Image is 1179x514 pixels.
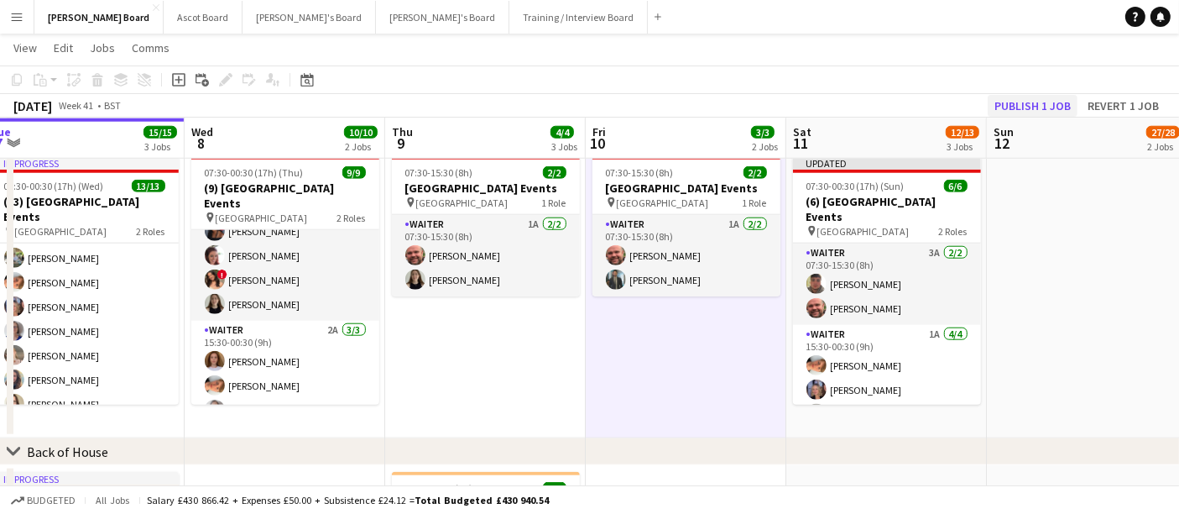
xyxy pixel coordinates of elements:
[216,212,308,224] span: [GEOGRAPHIC_DATA]
[137,225,165,238] span: 2 Roles
[509,1,648,34] button: Training / Interview Board
[15,225,107,238] span: [GEOGRAPHIC_DATA]
[551,140,577,153] div: 3 Jobs
[191,321,379,427] app-card-role: Waiter2A3/315:30-00:30 (9h)[PERSON_NAME][PERSON_NAME][PERSON_NAME]
[54,40,73,55] span: Edit
[1081,95,1166,117] button: Revert 1 job
[104,99,121,112] div: BST
[191,124,213,139] span: Wed
[132,180,165,192] span: 13/13
[337,212,366,224] span: 2 Roles
[345,140,377,153] div: 2 Jobs
[751,126,775,139] span: 3/3
[946,126,979,139] span: 12/13
[8,491,78,510] button: Budgeted
[376,1,509,34] button: [PERSON_NAME]'s Board
[542,197,566,209] span: 1 Role
[392,156,580,296] app-job-card: 07:30-15:30 (8h)2/2[GEOGRAPHIC_DATA] Events [GEOGRAPHIC_DATA]1 RoleWaiter1A2/207:30-15:30 (8h)[PE...
[793,325,981,455] app-card-role: Waiter1A4/415:30-00:30 (9h)[PERSON_NAME][PERSON_NAME]
[944,180,968,192] span: 6/6
[342,166,366,179] span: 9/9
[592,215,780,296] app-card-role: Waiter1A2/207:30-15:30 (8h)[PERSON_NAME][PERSON_NAME]
[592,156,780,296] app-job-card: 07:30-15:30 (8h)2/2[GEOGRAPHIC_DATA] Events [GEOGRAPHIC_DATA]1 RoleWaiter1A2/207:30-15:30 (8h)[PE...
[405,482,473,495] span: 07:00-15:00 (8h)
[793,156,981,405] app-job-card: Updated07:30-00:30 (17h) (Sun)6/6(6) [GEOGRAPHIC_DATA] Events [GEOGRAPHIC_DATA]2 RolesWaiter3A2/2...
[125,37,176,59] a: Comms
[389,134,413,153] span: 9
[34,1,164,34] button: [PERSON_NAME] Board
[790,134,811,153] span: 11
[55,99,97,112] span: Week 41
[592,124,606,139] span: Fri
[543,166,566,179] span: 2/2
[806,180,905,192] span: 07:30-00:30 (17h) (Sun)
[27,443,108,460] div: Back of House
[947,140,978,153] div: 3 Jobs
[606,166,674,179] span: 07:30-15:30 (8h)
[743,197,767,209] span: 1 Role
[191,181,379,211] h3: (9) [GEOGRAPHIC_DATA] Events
[793,194,981,224] h3: (6) [GEOGRAPHIC_DATA] Events
[47,37,80,59] a: Edit
[543,482,566,495] span: 1/1
[205,166,304,179] span: 07:30-00:30 (17h) (Thu)
[590,134,606,153] span: 10
[392,181,580,196] h3: [GEOGRAPHIC_DATA] Events
[92,494,133,506] span: All jobs
[132,40,170,55] span: Comms
[793,124,811,139] span: Sat
[991,134,1014,153] span: 12
[83,37,122,59] a: Jobs
[164,1,243,34] button: Ascot Board
[189,134,213,153] span: 8
[27,495,76,506] span: Budgeted
[988,95,1077,117] button: Publish 1 job
[415,494,549,506] span: Total Budgeted £430 940.54
[939,225,968,238] span: 2 Roles
[243,1,376,34] button: [PERSON_NAME]'s Board
[617,197,709,209] span: [GEOGRAPHIC_DATA]
[994,124,1014,139] span: Sun
[143,126,177,139] span: 15/15
[550,126,574,139] span: 4/4
[752,140,778,153] div: 2 Jobs
[392,124,413,139] span: Thu
[13,40,37,55] span: View
[147,494,549,506] div: Salary £430 866.42 + Expenses £50.00 + Subsistence £24.12 =
[392,215,580,296] app-card-role: Waiter1A2/207:30-15:30 (8h)[PERSON_NAME][PERSON_NAME]
[743,166,767,179] span: 2/2
[217,270,227,280] span: !
[405,166,473,179] span: 07:30-15:30 (8h)
[90,40,115,55] span: Jobs
[592,181,780,196] h3: [GEOGRAPHIC_DATA] Events
[191,156,379,405] app-job-card: 07:30-00:30 (17h) (Thu)9/9(9) [GEOGRAPHIC_DATA] Events [GEOGRAPHIC_DATA]2 Roles07:30-15:30 (8h)[P...
[1147,140,1179,153] div: 2 Jobs
[416,197,509,209] span: [GEOGRAPHIC_DATA]
[7,37,44,59] a: View
[793,156,981,170] div: Updated
[4,180,104,192] span: 07:30-00:30 (17h) (Wed)
[13,97,52,114] div: [DATE]
[144,140,176,153] div: 3 Jobs
[793,244,981,325] app-card-role: Waiter3A2/207:30-15:30 (8h)[PERSON_NAME][PERSON_NAME]
[344,126,378,139] span: 10/10
[817,225,910,238] span: [GEOGRAPHIC_DATA]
